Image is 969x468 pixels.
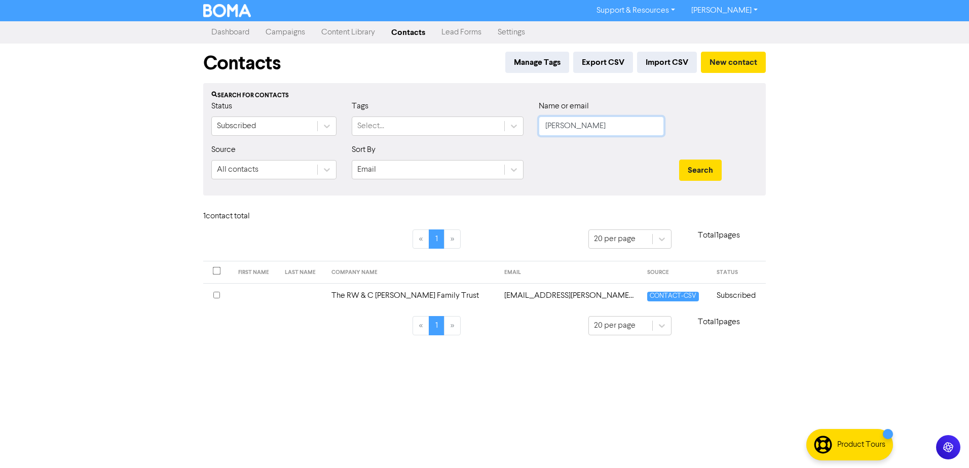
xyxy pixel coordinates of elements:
[683,3,766,19] a: [PERSON_NAME]
[498,283,641,308] td: admin@carrison.com.au
[490,22,533,43] a: Settings
[279,261,325,284] th: LAST NAME
[357,164,376,176] div: Email
[429,316,444,335] a: Page 1 is your current page
[257,22,313,43] a: Campaigns
[498,261,641,284] th: EMAIL
[505,52,569,73] button: Manage Tags
[594,320,636,332] div: 20 per page
[357,120,384,132] div: Select...
[594,233,636,245] div: 20 per page
[203,22,257,43] a: Dashboard
[701,52,766,73] button: New contact
[429,229,444,249] a: Page 1 is your current page
[433,22,490,43] a: Lead Forms
[325,261,498,284] th: COMPANY NAME
[679,160,722,181] button: Search
[211,91,758,100] div: Search for contacts
[217,120,256,132] div: Subscribed
[711,283,766,308] td: Subscribed
[203,52,281,75] h1: Contacts
[217,164,258,176] div: All contacts
[539,100,589,112] label: Name or email
[842,359,969,468] iframe: Chat Widget
[641,261,711,284] th: SOURCE
[672,229,766,242] p: Total 1 pages
[588,3,683,19] a: Support & Resources
[672,316,766,328] p: Total 1 pages
[352,144,376,156] label: Sort By
[711,261,766,284] th: STATUS
[352,100,368,112] label: Tags
[573,52,633,73] button: Export CSV
[203,212,284,221] h6: 1 contact total
[313,22,383,43] a: Content Library
[211,144,236,156] label: Source
[232,261,279,284] th: FIRST NAME
[203,4,251,17] img: BOMA Logo
[383,22,433,43] a: Contacts
[647,292,699,301] span: CONTACT-CSV
[637,52,697,73] button: Import CSV
[211,100,232,112] label: Status
[325,283,498,308] td: The RW & C [PERSON_NAME] Family Trust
